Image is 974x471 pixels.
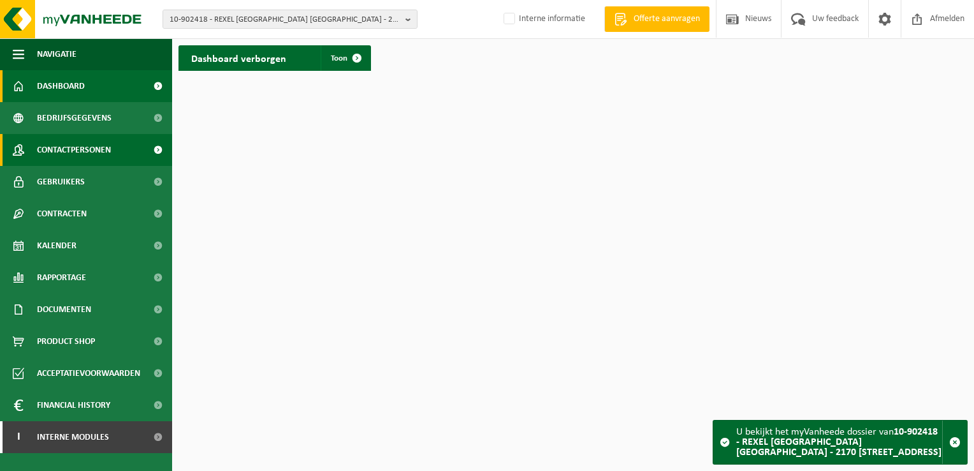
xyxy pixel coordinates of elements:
[37,230,76,262] span: Kalender
[630,13,703,26] span: Offerte aanvragen
[37,102,112,134] span: Bedrijfsgegevens
[37,262,86,294] span: Rapportage
[37,421,109,453] span: Interne modules
[321,45,370,71] a: Toon
[37,198,87,230] span: Contracten
[501,10,585,29] label: Interne informatie
[37,70,85,102] span: Dashboard
[736,421,942,464] div: U bekijkt het myVanheede dossier van
[604,6,709,32] a: Offerte aanvragen
[37,134,111,166] span: Contactpersonen
[37,389,110,421] span: Financial History
[163,10,418,29] button: 10-902418 - REXEL [GEOGRAPHIC_DATA] [GEOGRAPHIC_DATA] - 2170 [STREET_ADDRESS]
[37,325,95,357] span: Product Shop
[170,10,400,29] span: 10-902418 - REXEL [GEOGRAPHIC_DATA] [GEOGRAPHIC_DATA] - 2170 [STREET_ADDRESS]
[37,357,140,389] span: Acceptatievoorwaarden
[13,421,24,453] span: I
[331,54,347,63] span: Toon
[37,166,85,198] span: Gebruikers
[37,38,76,70] span: Navigatie
[178,45,299,70] h2: Dashboard verborgen
[736,427,941,458] strong: 10-902418 - REXEL [GEOGRAPHIC_DATA] [GEOGRAPHIC_DATA] - 2170 [STREET_ADDRESS]
[37,294,91,325] span: Documenten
